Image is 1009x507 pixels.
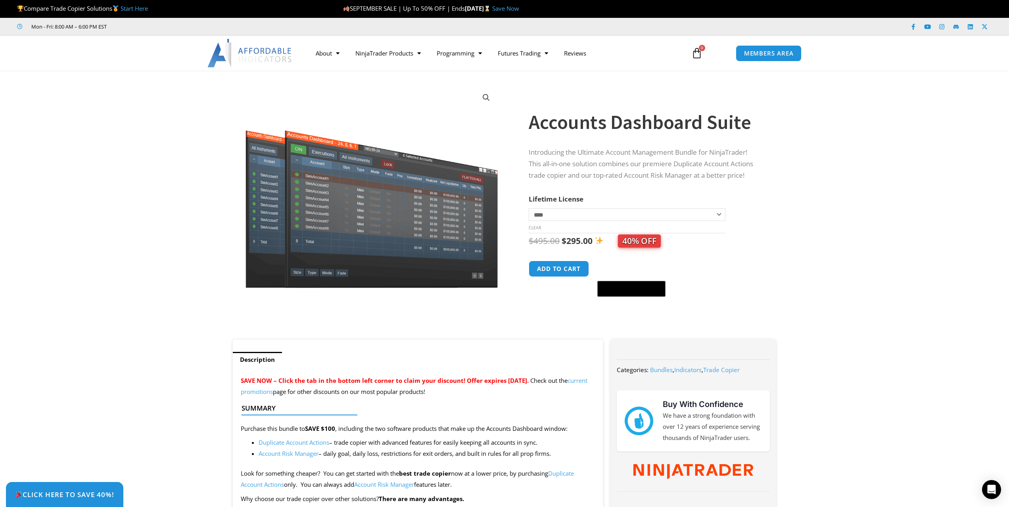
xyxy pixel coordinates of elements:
[744,50,794,56] span: MEMBERS AREA
[241,423,595,434] p: Purchase this bundle to , including the two software products that make up the Accounts Dashboard...
[484,6,490,12] img: ⌛
[113,6,119,12] img: 🥇
[308,44,682,62] nav: Menu
[17,6,23,12] img: 🏆
[529,194,583,204] label: Lifetime License
[529,225,541,230] a: Clear options
[556,44,594,62] a: Reviews
[625,407,653,435] img: mark thumbs good 43913 | Affordable Indicators – NinjaTrader
[674,366,702,374] a: Indicators
[982,480,1001,499] div: Open Intercom Messenger
[529,108,760,136] h1: Accounts Dashboard Suite
[465,4,492,12] strong: [DATE]
[597,281,666,297] button: Buy with GPay
[343,6,349,12] img: 🍂
[207,39,293,67] img: LogoAI | Affordable Indicators – NinjaTrader
[529,235,560,246] bdi: 495.00
[529,235,533,246] span: $
[736,45,802,61] a: MEMBERS AREA
[242,404,588,412] h4: Summary
[492,4,519,12] a: Save Now
[259,448,595,459] li: – daily goal, daily loss, restrictions for exit orders, and built in rules for all prop firms.
[259,438,329,446] a: Duplicate Account Actions
[699,45,705,51] span: 0
[259,437,595,448] li: – trade copier with advanced features for easily keeping all accounts in sync.
[650,366,740,374] span: , ,
[15,491,22,498] img: 🎉
[663,410,762,444] p: We have a strong foundation with over 12 years of experience serving thousands of NinjaTrader users.
[121,4,148,12] a: Start Here
[618,234,661,248] span: 40% OFF
[29,22,107,31] span: Mon - Fri: 8:00 AM – 6:00 PM EST
[118,23,237,31] iframe: Customer reviews powered by Trustpilot
[399,469,451,477] strong: best trade copier
[241,376,529,384] span: SAVE NOW – Click the tab in the bottom left corner to claim your discount! Offer expires [DATE].
[305,424,335,432] strong: SAVE $100
[6,482,123,507] a: 🎉Click Here to save 40%!
[347,44,429,62] a: NinjaTrader Products
[529,261,589,277] button: Add to cart
[233,352,282,367] a: Description
[308,44,347,62] a: About
[354,480,414,488] a: Account Risk Manager
[595,236,603,245] img: ✨
[679,42,714,65] a: 0
[562,235,566,246] span: $
[703,366,740,374] a: Trade Copier
[617,366,648,374] span: Categories:
[343,4,465,12] span: SEPTEMBER SALE | Up To 50% OFF | Ends
[529,147,760,181] p: Introducing the Ultimate Account Management Bundle for NinjaTrader! This all-in-one solution comb...
[633,464,753,479] img: NinjaTrader Wordmark color RGB | Affordable Indicators – NinjaTrader
[596,259,667,278] iframe: Secure express checkout frame
[663,398,762,410] h3: Buy With Confidence
[259,449,318,457] a: Account Risk Manager
[241,468,595,490] p: Look for something cheaper? You can get started with the now at a lower price, by purchasing only...
[15,491,114,498] span: Click Here to save 40%!
[562,235,593,246] bdi: 295.00
[17,4,148,12] span: Compare Trade Copier Solutions
[429,44,490,62] a: Programming
[529,302,760,309] iframe: PayPal Message 1
[650,366,673,374] a: Bundles
[241,375,595,398] p: Check out the page for other discounts on our most popular products!
[479,90,493,105] a: View full-screen image gallery
[490,44,556,62] a: Futures Trading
